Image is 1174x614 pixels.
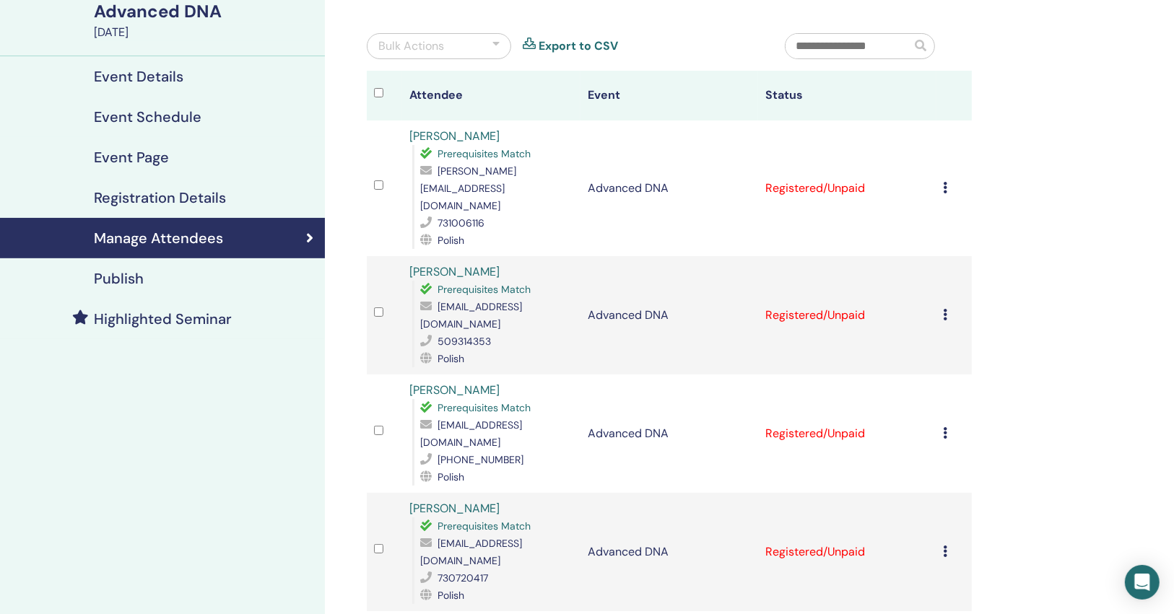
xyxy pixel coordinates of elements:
[94,68,183,85] h4: Event Details
[409,382,500,398] a: [PERSON_NAME]
[94,310,232,328] h4: Highlighted Seminar
[420,418,522,449] span: [EMAIL_ADDRESS][DOMAIN_NAME]
[438,283,531,296] span: Prerequisites Match
[438,234,464,247] span: Polish
[94,189,226,206] h4: Registration Details
[581,493,758,611] td: Advanced DNA
[581,374,758,493] td: Advanced DNA
[402,71,580,120] th: Attendee
[438,147,531,160] span: Prerequisites Match
[581,120,758,256] td: Advanced DNA
[420,300,522,330] span: [EMAIL_ADDRESS][DOMAIN_NAME]
[409,264,500,279] a: [PERSON_NAME]
[1125,565,1160,600] div: Open Intercom Messenger
[438,453,523,466] span: [PHONE_NUMBER]
[94,270,144,287] h4: Publish
[438,401,531,414] span: Prerequisites Match
[378,38,444,55] div: Bulk Actions
[438,335,491,348] span: 509314353
[758,71,936,120] th: Status
[94,149,169,166] h4: Event Page
[94,24,316,41] div: [DATE]
[94,229,223,247] h4: Manage Attendees
[438,352,464,365] span: Polish
[438,589,464,602] span: Polish
[539,38,618,55] a: Export to CSV
[438,470,464,483] span: Polish
[94,108,201,126] h4: Event Schedule
[409,501,500,516] a: [PERSON_NAME]
[438,519,531,532] span: Prerequisites Match
[420,165,516,212] span: [PERSON_NAME][EMAIL_ADDRESS][DOMAIN_NAME]
[581,71,758,120] th: Event
[581,256,758,374] td: Advanced DNA
[409,128,500,144] a: [PERSON_NAME]
[420,537,522,567] span: [EMAIL_ADDRESS][DOMAIN_NAME]
[438,216,484,229] span: 731006116
[438,571,488,584] span: 730720417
